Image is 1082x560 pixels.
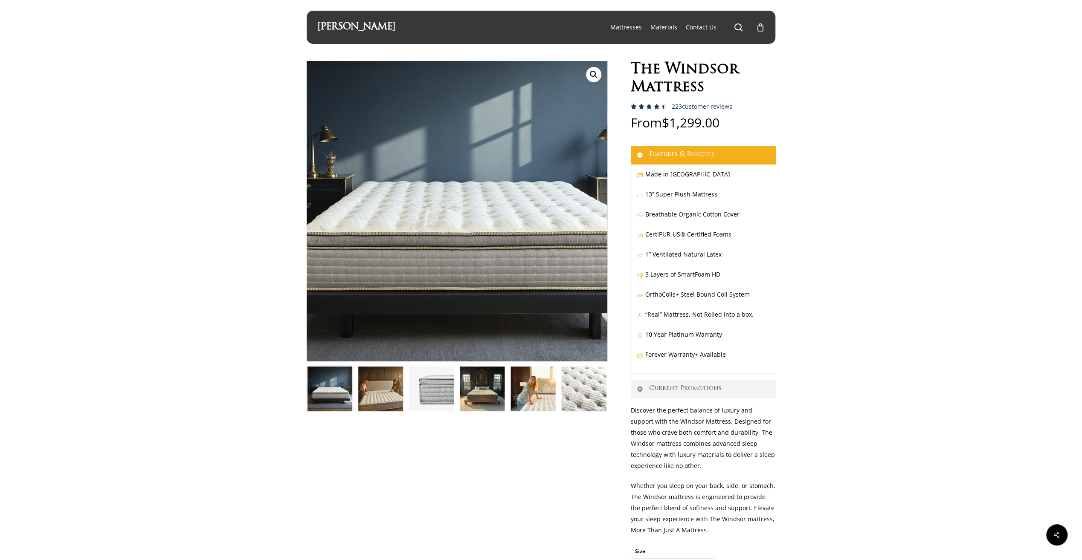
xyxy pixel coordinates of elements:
[755,23,765,32] a: Cart
[637,329,770,349] p: 10 Year Platinum Warranty
[637,269,770,289] p: 3 Layers of SmartFoam HD
[635,548,645,555] label: Size
[662,114,669,131] span: $
[637,169,770,189] p: Made in [GEOGRAPHIC_DATA]
[637,189,770,209] p: 13” Super Plush Mattress
[685,23,716,31] span: Contact Us
[610,23,641,31] span: Mattresses
[637,209,770,229] p: Breathable Organic Cotton Cover
[631,480,776,545] p: Whether you sleep on your back, side, or stomach, The Windsor mattress is engineered to provide t...
[631,116,776,146] p: From
[631,380,776,398] a: Current Promotions
[637,249,770,269] p: 1” Ventilated Natural Latex
[672,103,732,110] a: 223customer reviews
[631,104,644,118] span: 223
[307,366,353,412] img: Windsor In Studio
[637,309,770,329] p: “Real” Mattress, Not Rolled into a box.
[606,11,765,44] nav: Main Menu
[650,23,677,31] span: Materials
[685,23,716,32] a: Contact Us
[357,366,404,412] img: Windsor-Condo-Shoot-Joane-and-eric feel the plush pillow top.
[631,405,776,480] p: Discover the perfect balance of luxury and support with the Windsor Mattress. Designed for those ...
[637,289,770,309] p: OrthoCoils+ Steel Bound Coil System
[317,23,395,32] a: [PERSON_NAME]
[672,102,682,110] span: 223
[637,229,770,249] p: CertiPUR-US® Certified Foams
[459,366,505,412] img: Windsor In NH Manor
[650,23,677,32] a: Materials
[637,349,770,369] p: Forever Warranty+ Available
[586,67,601,82] a: View full-screen image gallery
[631,104,667,110] div: Rated 4.59 out of 5
[610,23,641,32] a: Mattresses
[631,104,664,145] span: Rated out of 5 based on customer ratings
[408,366,455,412] img: Windsor-Side-Profile-HD-Closeup
[631,146,776,165] a: Features & Benefits
[662,114,719,131] bdi: 1,299.00
[631,61,776,97] h1: The Windsor Mattress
